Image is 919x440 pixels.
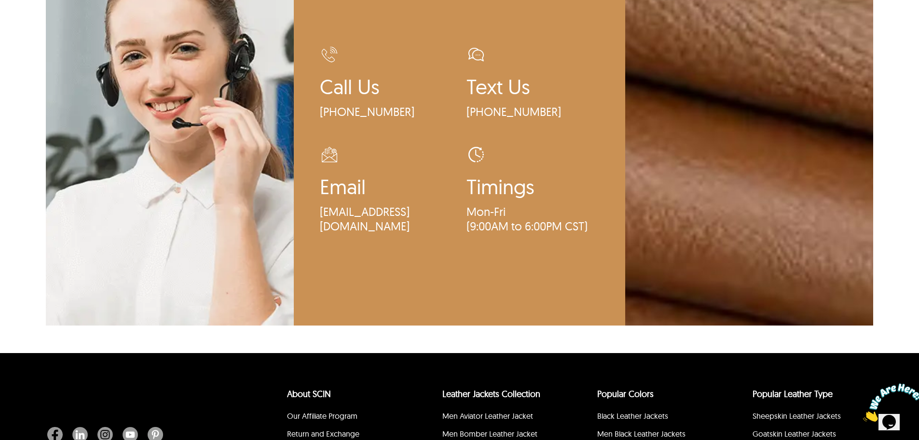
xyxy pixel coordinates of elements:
a: Black Leather Jackets [597,411,668,421]
a: Popular Leather Type [753,388,833,399]
img: - [322,147,337,162]
h2: Text Us [466,74,599,104]
a: About SCIN [287,388,331,399]
a: Return and Exchange [287,429,359,439]
p: Mon-Fri (9:00AM to 6:00PM CST) [466,204,599,233]
a: ‪[PHONE_NUMBER]‬ [466,104,599,119]
li: Sheepskin Leather Jackets [751,409,868,426]
img: - [468,47,484,62]
li: Black Leather Jackets [596,409,713,426]
li: Our Affiliate Program [286,409,403,426]
iframe: chat widget [859,380,919,426]
a: Men Black Leather Jackets [597,429,686,439]
a: [EMAIL_ADDRESS][DOMAIN_NAME] [320,204,452,233]
h2: Email [320,174,452,204]
a: ‪[PHONE_NUMBER]‬ [320,104,452,119]
a: Leather Jackets Collection [442,388,540,399]
img: - [322,47,337,62]
a: Men Aviator Leather Jacket [442,411,533,421]
a: Our Affiliate Program [287,411,357,421]
img: Chat attention grabber [4,4,64,42]
a: Goatskin Leather Jackets [753,429,836,439]
a: Sheepskin Leather Jackets [753,411,841,421]
img: - [468,147,484,162]
a: popular leather jacket colors [597,388,654,399]
li: Men Aviator Leather Jacket [441,409,558,426]
h2: Timings [466,174,599,204]
h2: Call Us [320,74,452,104]
a: Men Bomber Leather Jacket [442,429,537,439]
